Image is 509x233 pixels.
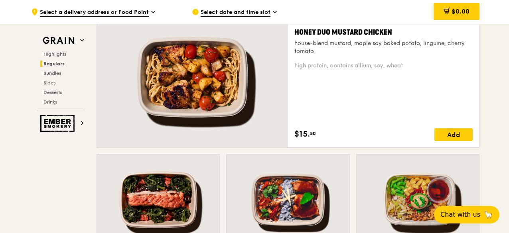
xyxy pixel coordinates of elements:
[43,51,66,57] span: Highlights
[310,130,316,137] span: 50
[43,90,62,95] span: Desserts
[201,8,270,17] span: Select date and time slot
[43,61,65,67] span: Regulars
[434,128,473,141] div: Add
[294,39,473,55] div: house-blend mustard, maple soy baked potato, linguine, cherry tomato
[294,128,310,140] span: $15.
[294,62,473,70] div: high protein, contains allium, soy, wheat
[43,80,55,86] span: Sides
[483,210,493,219] span: 🦙
[434,206,499,223] button: Chat with us🦙
[43,99,57,105] span: Drinks
[43,70,61,76] span: Bundles
[40,8,149,17] span: Select a delivery address or Food Point
[452,8,470,15] span: $0.00
[40,115,77,132] img: Ember Smokery web logo
[40,33,77,48] img: Grain web logo
[440,210,480,219] span: Chat with us
[294,27,473,38] div: Honey Duo Mustard Chicken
